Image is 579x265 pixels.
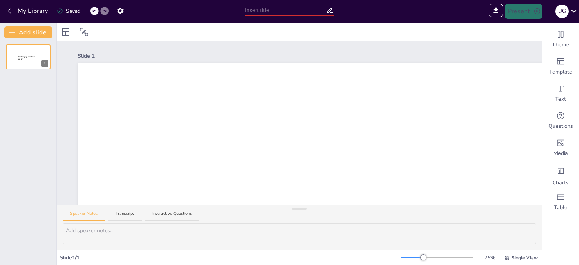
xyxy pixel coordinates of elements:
span: Export to PowerPoint [489,4,503,19]
div: J G [555,5,569,18]
button: Transcript [108,211,142,221]
div: Saved [57,7,80,15]
span: Table [554,204,567,211]
div: Add images, graphics, shapes or video [542,134,579,161]
span: Media [553,150,568,157]
div: Change the overall theme [542,26,579,53]
div: 1 [41,60,48,67]
span: Questions [548,123,573,130]
button: J G [555,4,569,19]
div: Add a table [542,188,579,216]
button: Speaker Notes [63,211,105,221]
div: Add charts and graphs [542,161,579,188]
input: Insert title [245,5,326,16]
span: Charts [553,179,568,187]
span: Text [555,95,566,103]
span: Single View [512,254,538,261]
div: 75 % [481,254,499,262]
div: Slide 1 / 1 [60,254,401,262]
span: Template [549,68,572,76]
span: Position [80,28,89,37]
span: Sendsteps presentation editor [227,202,439,253]
button: My Library [6,5,51,17]
div: Get real-time input from your audience [542,107,579,134]
span: Theme [552,41,569,49]
div: Slide 1 [78,52,538,60]
button: Add slide [4,26,52,38]
div: Layout [60,26,72,38]
div: 1 [6,44,51,69]
div: Add ready made slides [542,53,579,80]
button: Present [505,4,542,19]
div: Add text boxes [542,80,579,107]
button: Interactive Questions [145,211,199,221]
span: Sendsteps presentation editor [18,56,36,60]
